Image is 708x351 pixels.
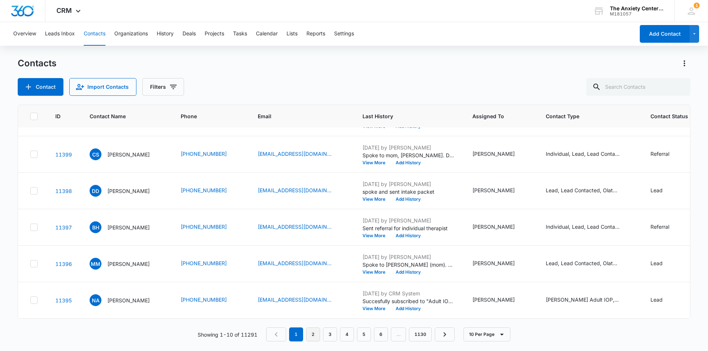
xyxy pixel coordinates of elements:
button: Leads Inbox [45,22,75,46]
p: Spoke to mom, [PERSON_NAME]. Daughter, [PERSON_NAME], lives in [PERSON_NAME] and cannot get to Ol... [362,151,455,159]
p: Sent referral for individual therapist [362,224,455,232]
span: 1 [694,3,700,8]
div: Email - bhavey718@gmail.com - Select to Edit Field [258,223,345,232]
div: Email - turnerandmaria@gmail.com - Select to Edit Field [258,259,345,268]
div: Lead [650,296,663,303]
button: Filters [142,78,184,96]
div: Lead, Lead Contacted, Olathe Adult IOP [546,186,619,194]
a: [PHONE_NUMBER] [181,150,227,158]
span: MM [90,258,101,270]
div: Contact Name - Bridget Havey - Select to Edit Field [90,221,163,233]
button: Overview [13,22,36,46]
a: [EMAIL_ADDRESS][DOMAIN_NAME] [258,150,332,158]
div: Contact Name - Maria Martinez - Select to Edit Field [90,258,163,270]
p: [DATE] by [PERSON_NAME] [362,217,455,224]
p: [PERSON_NAME] [107,296,150,304]
div: Contact Status - Lead - Select to Edit Field [650,186,676,195]
button: Import Contacts [69,78,136,96]
div: account id [610,11,664,17]
a: Next Page [435,327,455,341]
a: [EMAIL_ADDRESS][DOMAIN_NAME] [258,259,332,267]
div: [PERSON_NAME] [472,259,515,267]
h1: Contacts [18,58,56,69]
div: [PERSON_NAME] [472,296,515,303]
span: Contact Status [650,112,688,120]
div: notifications count [694,3,700,8]
span: BH [90,221,101,233]
button: Add History [391,124,426,129]
div: Contact Type - Lead, Lead Contacted, Olathe Adult IOP - Select to Edit Field [546,186,633,195]
a: Navigate to contact details page for Nathan Allfree [55,297,72,303]
button: Contacts [84,22,105,46]
p: Showing 1-10 of 11291 [198,331,257,338]
div: Phone - 7852189672 - Select to Edit Field [181,150,240,159]
div: Assigned To - Erika Marker - Select to Edit Field [472,186,528,195]
span: CS [90,148,101,160]
a: Page 2 [306,327,320,341]
a: Page 5 [357,327,371,341]
div: Assigned To - Erika Marker - Select to Edit Field [472,150,528,159]
div: Contact Status - Referral - Select to Edit Field [650,223,683,232]
button: Add History [391,197,426,201]
input: Search Contacts [586,78,690,96]
button: Add History [391,161,426,165]
p: [DATE] by [PERSON_NAME] [362,144,455,151]
div: Lead [650,186,663,194]
span: Contact Name [90,112,152,120]
span: Assigned To [472,112,517,120]
button: Lists [287,22,298,46]
div: Lead [650,259,663,267]
button: View More [362,270,391,274]
a: Navigate to contact details page for Courtney Sachs [55,151,72,158]
span: CRM [56,7,72,14]
div: Contact Type - Individual, Lead, Lead Contacted - Select to Edit Field [546,150,633,159]
div: [PERSON_NAME] [472,150,515,158]
button: Add History [391,270,426,274]
a: [EMAIL_ADDRESS][DOMAIN_NAME] [258,296,332,303]
div: Email - dsdooley01@gmail.com - Select to Edit Field [258,186,345,195]
p: [PERSON_NAME] [107,187,150,195]
div: Contact Name - Nathan Allfree - Select to Edit Field [90,294,163,306]
div: Lead, Lead Contacted, Olathe Adolescent IOP [546,259,619,267]
button: Organizations [114,22,148,46]
button: Calendar [256,22,278,46]
button: View More [362,234,391,238]
span: ID [55,112,61,120]
div: Phone - 3169448087 - Select to Edit Field [181,296,240,305]
div: Assigned To - Erika Marker - Select to Edit Field [472,259,528,268]
p: [PERSON_NAME] [107,260,150,268]
button: Actions [678,57,690,69]
div: Contact Status - Lead - Select to Edit Field [650,296,676,305]
a: Page 3 [323,327,337,341]
a: Page 1130 [409,327,432,341]
div: Individual, Lead, Lead Contacted [546,150,619,158]
button: Add Contact [640,25,690,43]
button: View More [362,306,391,311]
div: Individual, Lead, Lead Contacted [546,223,619,231]
span: Contact Type [546,112,622,120]
button: Deals [183,22,196,46]
div: Contact Name - Daniel Dooley - Select to Edit Field [90,185,163,197]
p: spoke and sent intake packet [362,188,455,196]
button: View More [362,197,391,201]
nav: Pagination [266,327,455,341]
p: Succesfully subscribed to "Adult IOP Email Journey Maybes". [362,297,455,305]
button: View More [362,124,391,129]
button: Projects [205,22,224,46]
span: DD [90,185,101,197]
div: Contact Type - Lead, Lead Contacted, Olathe Adolescent IOP - Select to Edit Field [546,259,633,268]
a: [PHONE_NUMBER] [181,296,227,303]
button: Add History [391,234,426,238]
a: [PHONE_NUMBER] [181,259,227,267]
div: account name [610,6,664,11]
div: [PERSON_NAME] [472,223,515,231]
p: [PERSON_NAME] [107,224,150,231]
p: [DATE] by [PERSON_NAME] [362,180,455,188]
span: Last History [362,112,444,120]
button: Settings [334,22,354,46]
div: Contact Status - Lead - Select to Edit Field [650,259,676,268]
div: Contact Type - Individual, Lead, Lead Contacted - Select to Edit Field [546,223,633,232]
button: History [157,22,174,46]
a: [PHONE_NUMBER] [181,223,227,231]
a: Page 6 [374,327,388,341]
